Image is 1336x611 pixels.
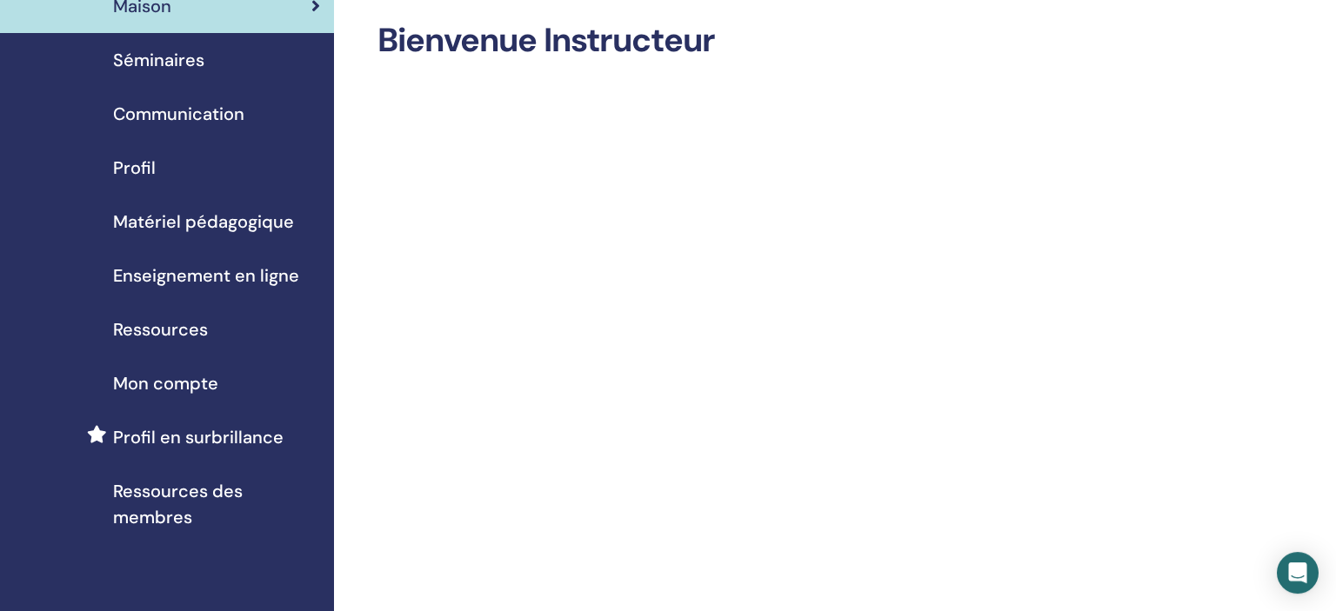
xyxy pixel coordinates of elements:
span: Ressources [113,316,208,342]
h2: Bienvenue Instructeur [377,21,1179,61]
span: Enseignement en ligne [113,262,299,289]
span: Profil en surbrillance [113,424,284,450]
span: Communication [113,101,244,127]
span: Mon compte [113,370,218,396]
span: Profil [113,155,156,181]
span: Séminaires [113,47,204,73]
span: Matériel pédagogique [113,209,294,235]
div: Open Intercom Messenger [1277,552,1319,594]
span: Ressources des membres [113,478,320,530]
